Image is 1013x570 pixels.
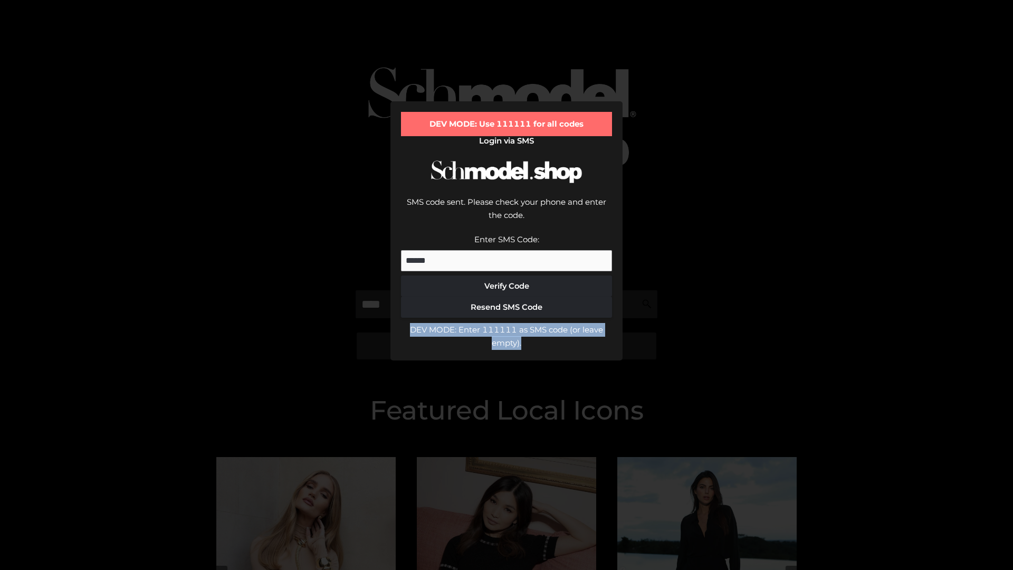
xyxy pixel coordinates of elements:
h2: Login via SMS [401,136,612,146]
label: Enter SMS Code: [474,234,539,244]
button: Verify Code [401,275,612,297]
div: DEV MODE: Use 111111 for all codes [401,112,612,136]
div: SMS code sent. Please check your phone and enter the code. [401,195,612,233]
button: Resend SMS Code [401,297,612,318]
img: Schmodel Logo [427,151,586,193]
div: DEV MODE: Enter 111111 as SMS code (or leave empty). [401,323,612,350]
